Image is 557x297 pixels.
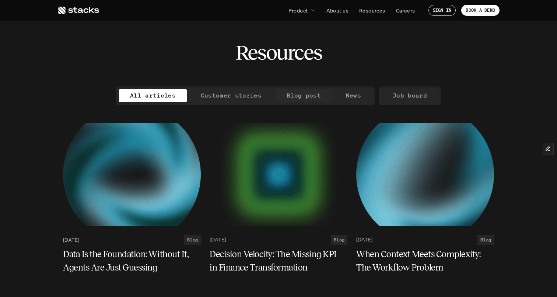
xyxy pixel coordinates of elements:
p: Job board [393,90,427,101]
p: [DATE] [356,237,372,243]
p: [DATE] [210,237,226,243]
h2: Blog [334,237,344,243]
p: Careers [396,7,415,14]
a: [DATE]Blog [356,235,494,245]
h2: Resources [235,41,322,64]
h5: Data Is the Foundation: Without It, Agents Are Just Guessing [63,248,192,274]
p: [DATE] [63,237,79,243]
h2: Blog [480,237,491,243]
a: News [335,89,372,102]
a: Careers [392,4,420,17]
p: SIGN IN [433,8,452,13]
h5: Decision Velocity: The Missing KPI in Finance Transformation [210,248,339,274]
p: All articles [130,90,176,101]
a: [DATE]Blog [63,235,201,245]
h5: When Context Meets Complexity: The Workflow Problem [356,248,485,274]
p: Product [288,7,308,14]
p: BOOK A DEMO [466,8,495,13]
a: Decision Velocity: The Missing KPI in Finance Transformation [210,248,347,274]
a: Data Is the Foundation: Without It, Agents Are Just Guessing [63,248,201,274]
a: BOOK A DEMO [461,5,500,16]
p: About us [326,7,348,14]
p: Resources [359,7,385,14]
p: Blog post [287,90,321,101]
a: SIGN IN [428,5,456,16]
p: News [346,90,361,101]
a: Blog post [276,89,332,102]
button: Edit Framer Content [542,143,553,154]
a: [DATE]Blog [210,235,347,245]
p: Customer stories [201,90,262,101]
a: Resources [355,4,390,17]
a: Privacy Policy [111,33,142,39]
h2: Blog [187,237,198,243]
a: When Context Meets Complexity: The Workflow Problem [356,248,494,274]
a: About us [322,4,353,17]
a: All articles [119,89,187,102]
a: Job board [382,89,438,102]
a: Customer stories [190,89,273,102]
